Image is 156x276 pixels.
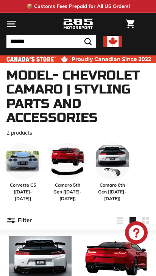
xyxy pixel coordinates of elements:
[4,182,41,202] span: Corvette C5 [[DATE]-[DATE]]
[6,212,32,230] button: Filter
[49,182,86,202] span: Camaro 5th Gen [[DATE]-[DATE]]
[6,69,150,125] h1: Model- Chevrolet Camaro | Styling Parts and Accessories
[94,143,131,202] a: Camaro 6th Gen [[DATE]-[DATE]]
[4,143,41,202] a: Corvette C5 [[DATE]-[DATE]]
[49,143,86,202] a: Camaro 5th Gen [[DATE]-[DATE]]
[6,129,150,137] p: 2 products
[123,221,150,246] inbox-online-store-chat: Shopify online store chat
[94,182,131,202] span: Camaro 6th Gen [[DATE]-[DATE]]
[6,35,96,48] input: Search
[122,13,138,35] a: Cart
[27,3,130,10] p: 📦 Customs Fees Prepaid for All US Orders!
[63,18,93,31] img: Logo_285_Motorsport_areodynamics_components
